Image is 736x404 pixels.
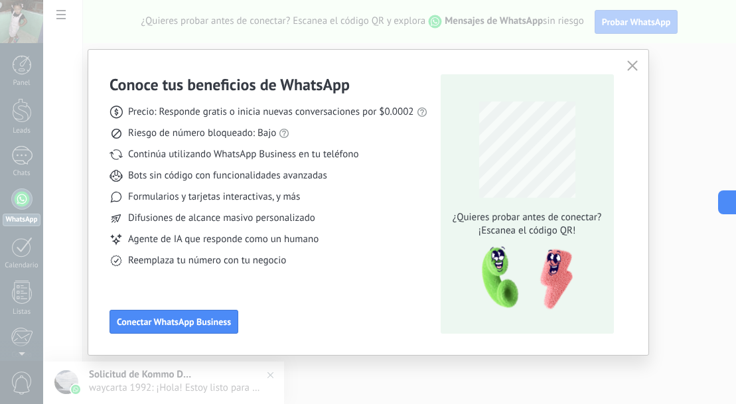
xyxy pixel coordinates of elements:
img: qr-pic-1x.png [471,243,575,314]
span: ¿Quieres probar antes de conectar? [449,211,605,224]
span: Riesgo de número bloqueado: Bajo [128,127,276,140]
span: Formularios y tarjetas interactivas, y más [128,190,300,204]
button: Conectar WhatsApp Business [110,310,238,334]
span: Difusiones de alcance masivo personalizado [128,212,315,225]
span: ¡Escanea el código QR! [449,224,605,237]
span: Conectar WhatsApp Business [117,317,231,326]
span: Precio: Responde gratis o inicia nuevas conversaciones por $0.0002 [128,105,414,119]
span: Reemplaza tu número con tu negocio [128,254,286,267]
h3: Conoce tus beneficios de WhatsApp [110,74,350,95]
span: Continúa utilizando WhatsApp Business en tu teléfono [128,148,358,161]
span: Bots sin código con funcionalidades avanzadas [128,169,327,182]
span: Agente de IA que responde como un humano [128,233,319,246]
